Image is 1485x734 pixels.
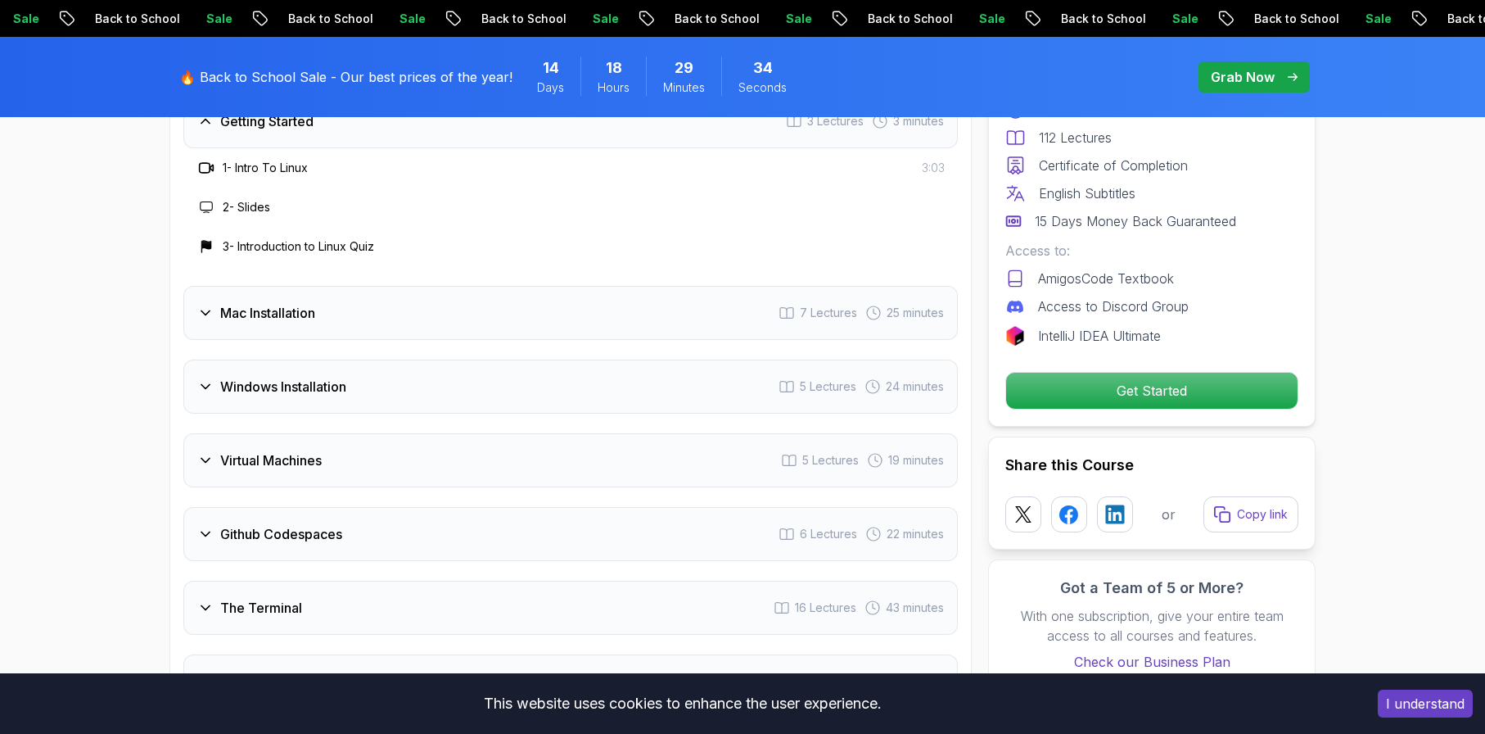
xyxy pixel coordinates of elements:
[1203,496,1298,532] button: Copy link
[800,305,857,321] span: 7 Lectures
[1005,454,1298,477] h2: Share this Course
[800,378,856,395] span: 5 Lectures
[1343,11,1396,27] p: Sale
[598,79,630,96] span: Hours
[922,160,945,176] span: 3:03
[738,79,787,96] span: Seconds
[606,57,622,79] span: 18 Hours
[663,79,705,96] span: Minutes
[1038,297,1189,316] p: Access to Discord Group
[1232,11,1343,27] p: Back to School
[543,57,559,79] span: 14 Days
[220,111,314,131] h3: Getting Started
[377,11,430,27] p: Sale
[887,305,944,321] span: 25 minutes
[266,11,377,27] p: Back to School
[12,686,1353,722] div: This website uses cookies to enhance the user experience.
[1162,505,1176,524] p: or
[1005,241,1298,261] p: Access to:
[571,11,623,27] p: Sale
[807,113,864,129] span: 3 Lectures
[1211,67,1275,87] p: Grab Now
[220,377,346,396] h3: Windows Installation
[1039,156,1188,175] p: Certificate of Completion
[459,11,571,27] p: Back to School
[73,11,184,27] p: Back to School
[220,303,315,323] h3: Mac Installation
[183,360,958,414] button: Windows Installation5 Lectures 24 minutes
[893,113,944,129] span: 3 minutes
[537,79,564,96] span: Days
[1378,690,1473,718] button: Accept cookies
[1005,372,1298,410] button: Get Started
[1039,183,1135,203] p: English Subtitles
[1035,211,1236,231] p: 15 Days Money Back Guaranteed
[183,507,958,561] button: Github Codespaces6 Lectures 22 minutes
[179,67,512,87] p: 🔥 Back to School Sale - Our best prices of the year!
[795,600,856,616] span: 16 Lectures
[220,451,322,470] h3: Virtual Machines
[184,11,237,27] p: Sale
[220,672,278,691] h3: The Shell
[1005,652,1298,672] a: Check our Business Plan
[800,526,857,542] span: 6 Lectures
[220,524,342,544] h3: Github Codespaces
[223,199,270,215] h3: 2 - Slides
[846,11,957,27] p: Back to School
[183,581,958,635] button: The Terminal16 Lectures 43 minutes
[1039,128,1112,147] p: 112 Lectures
[753,57,773,79] span: 34 Seconds
[1038,269,1174,288] p: AmigosCode Textbook
[764,11,816,27] p: Sale
[1005,577,1298,600] h3: Got a Team of 5 or More?
[1237,506,1288,523] p: Copy link
[1005,606,1298,646] p: With one subscription, give your entire team access to all courses and features.
[652,11,764,27] p: Back to School
[675,57,693,79] span: 29 Minutes
[802,452,859,469] span: 5 Lectures
[957,11,1009,27] p: Sale
[1006,373,1298,409] p: Get Started
[888,452,944,469] span: 19 minutes
[183,433,958,487] button: Virtual Machines5 Lectures 19 minutes
[886,378,944,395] span: 24 minutes
[1150,11,1203,27] p: Sale
[183,655,958,709] button: The Shell8 Lectures 31 minutes
[1038,326,1161,346] p: IntelliJ IDEA Ultimate
[887,526,944,542] span: 22 minutes
[223,160,308,176] h3: 1 - Intro To Linux
[886,600,944,616] span: 43 minutes
[1005,326,1025,346] img: jetbrains logo
[1039,11,1150,27] p: Back to School
[223,238,374,255] h3: 3 - Introduction to Linux Quiz
[183,94,958,148] button: Getting Started3 Lectures 3 minutes
[183,286,958,340] button: Mac Installation7 Lectures 25 minutes
[220,598,302,618] h3: The Terminal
